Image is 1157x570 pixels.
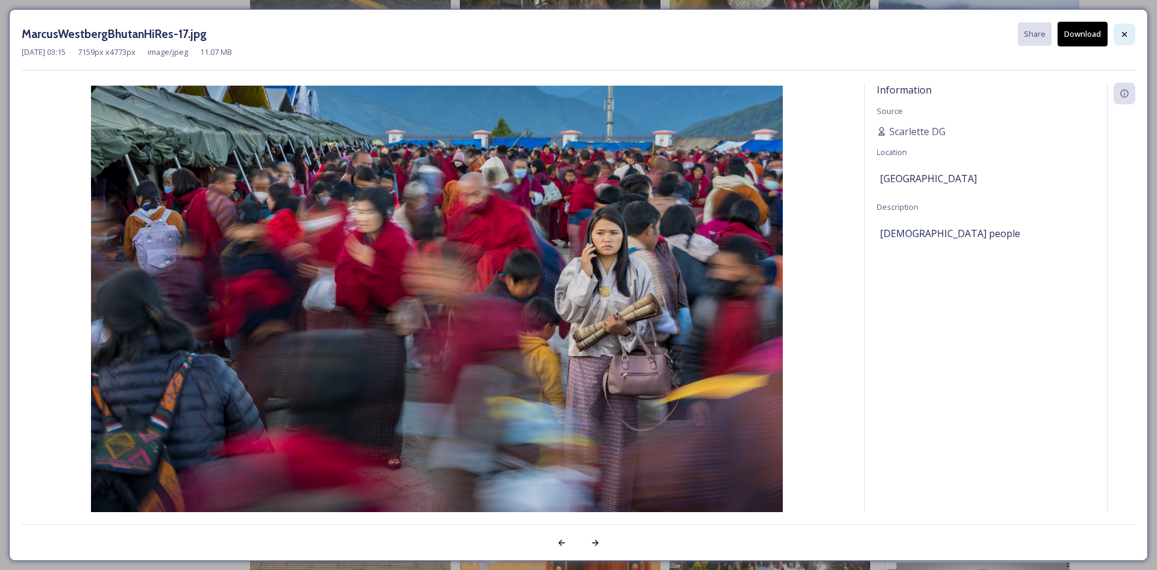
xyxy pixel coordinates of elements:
[78,46,136,58] span: 7159 px x 4773 px
[880,171,977,186] span: [GEOGRAPHIC_DATA]
[22,86,852,547] img: MarcusWestbergBhutanHiRes-17.jpg
[877,106,903,116] span: Source
[1018,22,1052,46] button: Share
[22,46,66,58] span: [DATE] 03:15
[22,25,207,43] h3: MarcusWestbergBhutanHiRes-17.jpg
[877,147,907,157] span: Location
[880,226,1020,241] span: [DEMOGRAPHIC_DATA] people
[877,83,932,97] span: Information
[1058,22,1108,46] button: Download
[889,124,945,139] span: Scarlette DG
[148,46,188,58] span: image/jpeg
[200,46,232,58] span: 11.07 MB
[877,201,918,212] span: Description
